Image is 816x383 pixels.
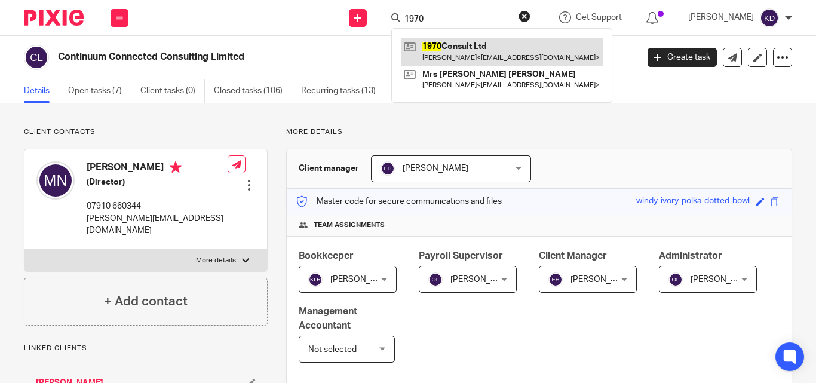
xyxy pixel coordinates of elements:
img: svg%3E [760,8,779,27]
img: svg%3E [308,272,323,287]
span: Get Support [576,13,622,22]
a: Closed tasks (106) [214,79,292,103]
p: [PERSON_NAME][EMAIL_ADDRESS][DOMAIN_NAME] [87,213,228,237]
i: Primary [170,161,182,173]
span: Not selected [308,345,357,354]
span: Team assignments [314,220,385,230]
span: [PERSON_NAME] [330,275,396,284]
img: svg%3E [24,45,49,70]
span: [PERSON_NAME] [691,275,756,284]
div: windy-ivory-polka-dotted-bowl [636,195,750,209]
a: Client tasks (0) [140,79,205,103]
button: Clear [519,10,530,22]
h4: [PERSON_NAME] [87,161,228,176]
h2: Continuum Connected Consulting Limited [58,51,516,63]
h5: (Director) [87,176,228,188]
img: svg%3E [381,161,395,176]
p: More details [286,127,792,137]
h4: + Add contact [104,292,188,311]
img: svg%3E [36,161,75,200]
span: [PERSON_NAME] [403,164,468,173]
a: Create task [648,48,717,67]
span: Client Manager [539,251,607,261]
img: svg%3E [548,272,563,287]
img: svg%3E [668,272,683,287]
a: Open tasks (7) [68,79,131,103]
h3: Client manager [299,163,359,174]
span: [PERSON_NAME] [450,275,516,284]
span: Management Accountant [299,307,357,330]
span: [PERSON_NAME] [570,275,636,284]
img: Pixie [24,10,84,26]
p: Client contacts [24,127,268,137]
p: Master code for secure communications and files [296,195,502,207]
p: [PERSON_NAME] [688,11,754,23]
a: Recurring tasks (13) [301,79,385,103]
p: 07910 660344 [87,200,228,212]
a: Details [24,79,59,103]
input: Search [403,14,511,25]
p: Linked clients [24,344,268,353]
span: Administrator [659,251,722,261]
img: svg%3E [428,272,443,287]
p: More details [196,256,236,265]
span: Payroll Supervisor [419,251,503,261]
span: Bookkeeper [299,251,354,261]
